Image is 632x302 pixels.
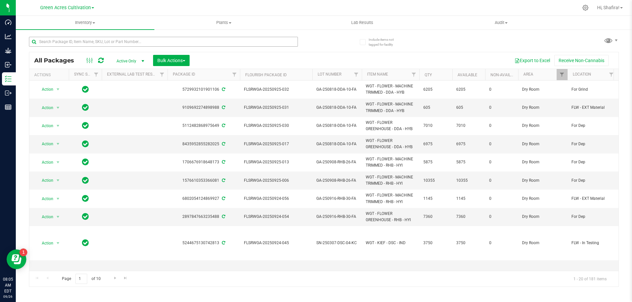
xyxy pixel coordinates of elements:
span: 6975 [423,141,448,147]
span: Audit [432,20,570,26]
span: WGT - FLOWER GREENHOUSE - DDA - HYB [366,120,415,132]
span: Bulk Actions [157,58,185,63]
a: Filter [91,69,102,80]
span: For Dep [571,214,613,220]
div: 1706676918648173 [167,159,241,165]
span: Dry Room [522,240,564,246]
iframe: Resource center [7,249,26,269]
span: 0 [489,240,514,246]
span: FLSRWGA-20250924-045 [244,240,308,246]
span: Green Acres Cultivation [40,5,91,11]
inline-svg: Grow [5,47,12,54]
span: GA-250818-DDA-10-FA [316,141,358,147]
div: 6802054124869927 [167,196,241,202]
span: All Packages [34,57,81,64]
a: Filter [557,69,567,80]
span: 5875 [423,159,448,165]
a: Filter [351,69,362,80]
span: 0 [489,196,514,202]
span: 1 - 20 of 181 items [568,274,612,284]
span: SN-250307-DSC-04-KC [316,240,358,246]
a: Inventory [16,16,154,30]
button: Export to Excel [510,55,554,66]
button: Receive Non-Cannabis [554,55,609,66]
span: GA-250818-DDA-10-FA [316,105,358,111]
span: 605 [423,105,448,111]
span: 1145 [423,196,448,202]
span: WGT - FLOWER - MACHINE TRIMMED - DDA - HYB [366,101,415,114]
span: 5875 [456,159,481,165]
span: WGT - KIEF - DSC - IND [366,240,415,246]
span: 10355 [423,177,448,184]
span: In Sync [82,85,89,94]
div: Manage settings [581,5,590,11]
span: FLSRWGA-20250925-017 [244,141,308,147]
span: 7360 [423,214,448,220]
p: 08:05 AM EDT [3,276,13,294]
span: Dry Room [522,177,564,184]
a: Available [458,73,477,77]
span: Action [36,176,54,185]
span: Sync from Compliance System [221,160,225,164]
div: 5729932101901106 [167,86,241,93]
div: 2897847663235488 [167,214,241,220]
span: 0 [489,214,514,220]
span: Sync from Compliance System [221,241,225,245]
span: Action [36,239,54,248]
span: Action [36,139,54,149]
span: Hi, Shafira! [597,5,619,10]
span: In Sync [82,238,89,247]
a: Location [573,72,591,77]
span: For Grind [571,86,613,93]
span: select [54,239,62,248]
span: 3750 [423,240,448,246]
span: Dry Room [522,86,564,93]
inline-svg: Inventory [5,76,12,82]
span: For Dep [571,141,613,147]
span: select [54,103,62,112]
span: 0 [489,86,514,93]
span: Dry Room [522,196,564,202]
span: GA-250818-DDA-10-FA [316,86,358,93]
a: Lot Number [318,72,341,77]
inline-svg: Analytics [5,33,12,40]
span: FLSRWGA-20250925-031 [244,105,308,111]
span: 6205 [423,86,448,93]
span: 0 [489,177,514,184]
span: select [54,121,62,130]
span: Dry Room [522,141,564,147]
a: Sync Status [74,72,99,77]
span: 10355 [456,177,481,184]
span: FLSRWGA-20250924-054 [244,214,308,220]
a: Lab Results [293,16,432,30]
span: select [54,158,62,167]
span: 0 [489,123,514,129]
span: Action [36,212,54,221]
a: Item Name [367,72,388,77]
span: GA-250916-RHB-30-FA [316,214,358,220]
span: WGT - FLOWER - MACHINE TRIMMED - DDA - HYB [366,83,415,96]
span: FLSRWGA-20250925-030 [244,123,308,129]
span: 0 [489,159,514,165]
a: Qty [425,73,432,77]
inline-svg: Dashboard [5,19,12,26]
span: FLW - EXT Material [571,196,613,202]
span: WGT - FLOWER GREENHOUSE - RHB - HYI [366,211,415,223]
span: WGT - FLOWER - MACHINE TRIMMED - RHB - HYI [366,192,415,205]
span: Dry Room [522,105,564,111]
span: FLSRWGA-20250925-006 [244,177,308,184]
span: In Sync [82,194,89,203]
span: Action [36,85,54,94]
span: Dry Room [522,159,564,165]
span: Sync from Compliance System [221,196,225,201]
span: Sync from Compliance System [221,87,225,92]
span: Sync from Compliance System [221,178,225,183]
a: Filter [606,69,617,80]
inline-svg: Outbound [5,90,12,96]
span: Sync from Compliance System [221,142,225,146]
span: WGT - FLOWER - MACHINE TRIMMED - RHB - HYI [366,174,415,187]
inline-svg: Inbound [5,61,12,68]
span: 3750 [456,240,481,246]
span: In Sync [82,121,89,130]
